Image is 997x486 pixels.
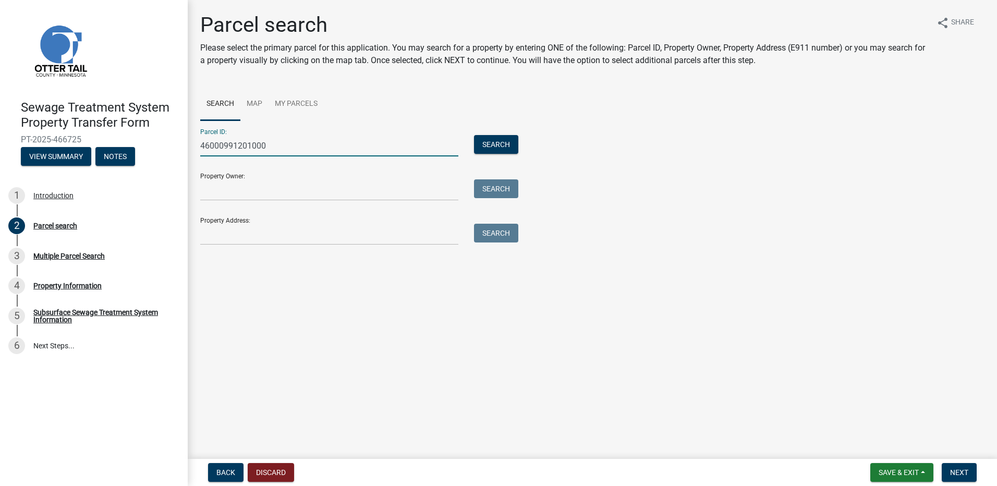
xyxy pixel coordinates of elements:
button: Search [474,179,518,198]
button: Discard [248,463,294,482]
i: share [937,17,949,29]
span: Save & Exit [879,468,919,477]
a: Map [240,88,269,121]
span: Back [216,468,235,477]
div: Introduction [33,192,74,199]
wm-modal-confirm: Notes [95,153,135,161]
h1: Parcel search [200,13,928,38]
button: Next [942,463,977,482]
button: Save & Exit [870,463,933,482]
span: Share [951,17,974,29]
p: Please select the primary parcel for this application. You may search for a property by entering ... [200,42,928,67]
img: Otter Tail County, Minnesota [21,11,99,89]
span: PT-2025-466725 [21,135,167,144]
a: Search [200,88,240,121]
div: 1 [8,187,25,204]
button: Search [474,135,518,154]
button: Notes [95,147,135,166]
div: Parcel search [33,222,77,229]
button: View Summary [21,147,91,166]
div: Subsurface Sewage Treatment System Information [33,309,171,323]
div: 2 [8,217,25,234]
a: My Parcels [269,88,324,121]
div: 3 [8,248,25,264]
wm-modal-confirm: Summary [21,153,91,161]
span: Next [950,468,968,477]
button: Back [208,463,244,482]
div: Property Information [33,282,102,289]
button: Search [474,224,518,242]
button: shareShare [928,13,982,33]
div: 6 [8,337,25,354]
div: 4 [8,277,25,294]
h4: Sewage Treatment System Property Transfer Form [21,100,179,130]
div: Multiple Parcel Search [33,252,105,260]
div: 5 [8,308,25,324]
